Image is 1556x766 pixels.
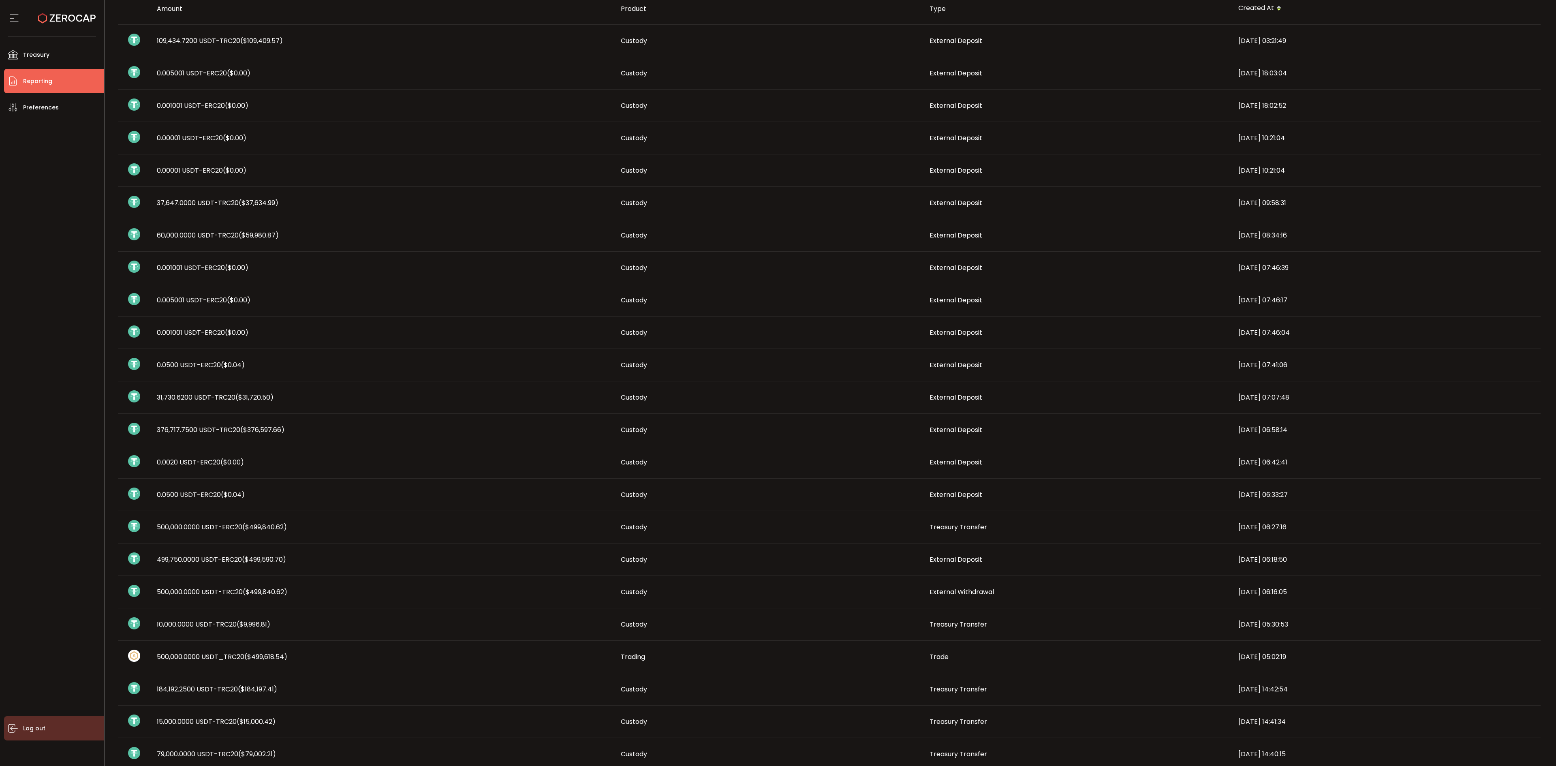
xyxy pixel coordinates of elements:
[223,166,246,175] span: ($0.00)
[128,488,140,500] img: usdt_portfolio.svg
[128,520,140,532] img: usdt_portfolio.svg
[621,652,645,661] span: Trading
[621,295,647,305] span: Custody
[930,133,982,143] span: External Deposit
[930,490,982,499] span: External Deposit
[240,36,283,45] span: ($109,409.57)
[239,198,278,208] span: ($37,634.99)
[128,34,140,46] img: usdt_portfolio.svg
[157,685,277,694] span: 184,192.2500 USDT-TRC20
[157,555,286,564] span: 499,750.0000 USDT-ERC20
[128,423,140,435] img: usdt_portfolio.svg
[225,263,248,272] span: ($0.00)
[242,555,286,564] span: ($499,590.70)
[621,263,647,272] span: Custody
[157,133,246,143] span: 0.00001 USDT-ERC20
[150,4,614,13] div: Amount
[128,293,140,305] img: usdt_portfolio.svg
[225,328,248,337] span: ($0.00)
[157,166,246,175] span: 0.00001 USDT-ERC20
[621,393,647,402] span: Custody
[240,425,284,434] span: ($376,597.66)
[1232,749,1541,759] div: [DATE] 14:40:15
[157,393,274,402] span: 31,730.6200 USDT-TRC20
[930,749,987,759] span: Treasury Transfer
[1232,68,1541,78] div: [DATE] 18:03:04
[930,522,987,532] span: Treasury Transfer
[128,325,140,338] img: usdt_portfolio.svg
[621,231,647,240] span: Custody
[621,587,647,597] span: Custody
[1232,2,1541,15] div: Created At
[1232,587,1541,597] div: [DATE] 06:16:05
[1232,393,1541,402] div: [DATE] 07:07:48
[157,360,245,370] span: 0.0500 USDT-ERC20
[614,4,923,13] div: Product
[1232,328,1541,337] div: [DATE] 07:46:04
[227,68,250,78] span: ($0.00)
[930,198,982,208] span: External Deposit
[128,358,140,370] img: usdt_portfolio.svg
[930,101,982,110] span: External Deposit
[930,166,982,175] span: External Deposit
[1232,133,1541,143] div: [DATE] 10:21:04
[1515,727,1556,766] iframe: Chat Widget
[157,328,248,337] span: 0.001001 USDT-ERC20
[621,328,647,337] span: Custody
[235,393,274,402] span: ($31,720.50)
[930,652,949,661] span: Trade
[157,198,278,208] span: 37,647.0000 USDT-TRC20
[128,261,140,273] img: usdt_portfolio.svg
[1232,166,1541,175] div: [DATE] 10:21:04
[1232,652,1541,661] div: [DATE] 05:02:19
[128,715,140,727] img: usdt_portfolio.svg
[227,295,250,305] span: ($0.00)
[128,163,140,175] img: usdt_portfolio.svg
[1232,36,1541,45] div: [DATE] 03:21:49
[128,682,140,694] img: usdt_portfolio.svg
[930,360,982,370] span: External Deposit
[157,295,250,305] span: 0.005001 USDT-ERC20
[128,66,140,78] img: usdt_portfolio.svg
[930,620,987,629] span: Treasury Transfer
[128,552,140,565] img: usdt_portfolio.svg
[23,49,49,61] span: Treasury
[621,717,647,726] span: Custody
[128,747,140,759] img: usdt_portfolio.svg
[220,458,244,467] span: ($0.00)
[23,102,59,113] span: Preferences
[930,68,982,78] span: External Deposit
[1232,360,1541,370] div: [DATE] 07:41:06
[930,295,982,305] span: External Deposit
[128,650,140,662] img: zuPXiwguUFiBOIQyqLOiXsnnNitlx7q4LCwEbLHADjIpTka+Lip0HH8D0VTrd02z+wEAAAAASUVORK5CYII=
[221,360,245,370] span: ($0.04)
[621,749,647,759] span: Custody
[128,196,140,208] img: usdt_portfolio.svg
[157,749,276,759] span: 79,000.0000 USDT-TRC20
[621,458,647,467] span: Custody
[1232,458,1541,467] div: [DATE] 06:42:41
[244,652,287,661] span: ($499,618.54)
[157,717,276,726] span: 15,000.0000 USDT-TRC20
[1232,231,1541,240] div: [DATE] 08:34:16
[221,490,245,499] span: ($0.04)
[128,585,140,597] img: usdt_portfolio.svg
[1232,685,1541,694] div: [DATE] 14:42:54
[223,133,246,143] span: ($0.00)
[243,587,287,597] span: ($499,840.62)
[1232,490,1541,499] div: [DATE] 06:33:27
[1232,263,1541,272] div: [DATE] 07:46:39
[157,101,248,110] span: 0.001001 USDT-ERC20
[621,425,647,434] span: Custody
[157,587,287,597] span: 500,000.0000 USDT-TRC20
[23,723,45,734] span: Log out
[930,263,982,272] span: External Deposit
[621,68,647,78] span: Custody
[930,231,982,240] span: External Deposit
[621,685,647,694] span: Custody
[1232,522,1541,532] div: [DATE] 06:27:16
[930,36,982,45] span: External Deposit
[930,685,987,694] span: Treasury Transfer
[621,555,647,564] span: Custody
